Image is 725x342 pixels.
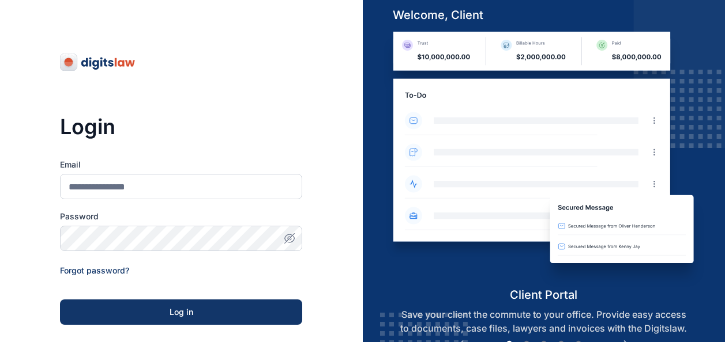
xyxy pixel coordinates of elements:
[60,115,302,138] h3: Login
[384,32,704,287] img: client-portal
[60,53,136,71] img: digitslaw-logo
[60,265,129,275] a: Forgot password?
[384,7,704,23] h5: welcome, client
[60,159,302,170] label: Email
[60,211,302,222] label: Password
[60,299,302,325] button: Log in
[384,307,704,335] p: Save your client the commute to your office. Provide easy access to documents, case files, lawyer...
[78,306,284,318] div: Log in
[384,287,704,303] h5: client portal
